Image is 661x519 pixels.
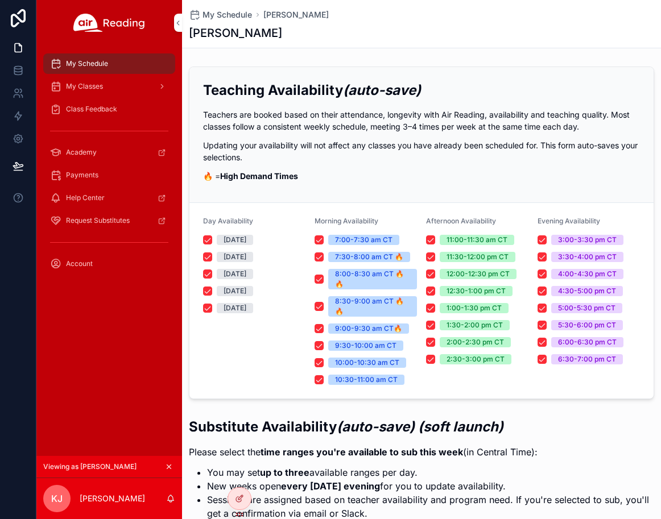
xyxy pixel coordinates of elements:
span: Account [66,259,93,268]
div: 2:30-3:00 pm CT [447,354,505,364]
strong: High Demand Times [220,171,298,181]
h1: [PERSON_NAME] [189,25,282,41]
div: 9:30-10:00 am CT [335,341,396,351]
h2: Substitute Availability [189,417,654,436]
a: Class Feedback [43,99,175,119]
div: [DATE] [224,303,246,313]
div: 8:30-9:00 am CT 🔥🔥 [335,296,410,317]
div: scrollable content [36,45,182,289]
span: Class Feedback [66,105,117,114]
span: My Classes [66,82,103,91]
li: New weeks open for you to update availability. [207,479,654,493]
a: My Schedule [43,53,175,74]
p: Please select the (in Central Time): [189,445,654,459]
div: 7:30-8:00 am CT 🔥 [335,252,403,262]
div: 12:30-1:00 pm CT [447,286,506,296]
div: 7:00-7:30 am CT [335,235,393,245]
div: 11:30-12:00 pm CT [447,252,509,262]
div: 9:00-9:30 am CT🔥 [335,323,402,334]
div: 6:30-7:00 pm CT [558,354,616,364]
a: Account [43,254,175,274]
a: My Schedule [189,9,252,20]
div: [DATE] [224,286,246,296]
span: Help Center [66,193,105,202]
strong: time ranges you're available to sub this week [261,446,463,458]
a: Payments [43,165,175,185]
div: [DATE] [224,269,246,279]
em: (auto-save) [343,82,421,98]
a: Help Center [43,188,175,208]
div: 11:00-11:30 am CT [447,235,507,245]
div: 3:30-4:00 pm CT [558,252,617,262]
div: 2:00-2:30 pm CT [447,337,504,347]
a: My Classes [43,76,175,97]
div: 6:00-6:30 pm CT [558,337,617,347]
img: App logo [73,14,145,32]
a: Academy [43,142,175,163]
span: Request Substitutes [66,216,130,225]
div: 10:00-10:30 am CT [335,358,399,368]
h2: Teaching Availability [203,81,640,99]
div: 1:30-2:00 pm CT [447,320,503,330]
span: My Schedule [66,59,108,68]
p: Updating your availability will not affect any classes you have already been scheduled for. This ... [203,139,640,163]
span: Day Availability [203,217,253,225]
div: 1:00-1:30 pm CT [447,303,502,313]
strong: up to three [260,467,309,478]
div: 8:00-8:30 am CT 🔥🔥 [335,269,410,289]
p: Teachers are booked based on their attendance, longevity with Air Reading, availability and teach... [203,109,640,132]
div: 5:00-5:30 pm CT [558,303,615,313]
div: 10:30-11:00 am CT [335,375,398,385]
a: Request Substitutes [43,210,175,231]
div: [DATE] [224,235,246,245]
span: KJ [51,492,63,505]
div: 4:00-4:30 pm CT [558,269,617,279]
em: (auto-save) (soft launch) [337,418,503,435]
li: You may set available ranges per day. [207,466,654,479]
div: 12:00-12:30 pm CT [447,269,510,279]
p: 🔥 = [203,170,640,182]
strong: every [DATE] evening [281,480,380,492]
span: Evening Availability [538,217,600,225]
p: [PERSON_NAME] [80,493,145,504]
div: 3:00-3:30 pm CT [558,235,617,245]
span: Payments [66,171,98,180]
span: My Schedule [203,9,252,20]
div: [DATE] [224,252,246,262]
div: 4:30-5:00 pm CT [558,286,616,296]
div: 5:30-6:00 pm CT [558,320,616,330]
span: Afternoon Availability [426,217,496,225]
span: Viewing as [PERSON_NAME] [43,462,137,471]
span: Academy [66,148,97,157]
span: Morning Availability [315,217,378,225]
a: [PERSON_NAME] [263,9,329,20]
